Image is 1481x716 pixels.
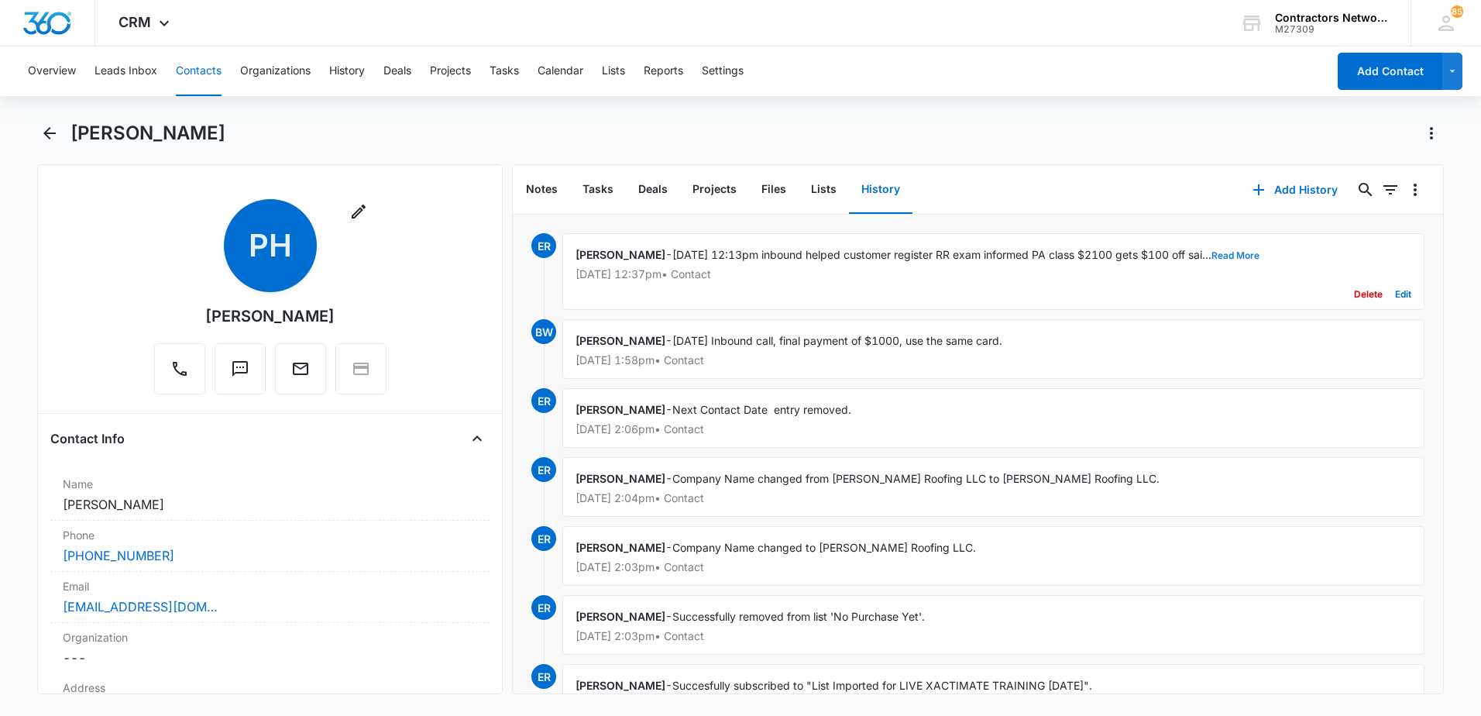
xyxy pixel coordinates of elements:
[1451,5,1463,18] div: notifications count
[154,367,205,380] a: Call
[154,343,205,394] button: Call
[329,46,365,96] button: History
[531,233,556,258] span: ER
[1353,177,1378,202] button: Search...
[1378,177,1403,202] button: Filters
[63,495,477,514] dd: [PERSON_NAME]
[50,429,125,448] h4: Contact Info
[849,166,912,214] button: History
[562,526,1424,586] div: -
[50,572,490,623] div: Email[EMAIL_ADDRESS][DOMAIN_NAME]
[576,269,1411,280] p: [DATE] 12:37pm • Contact
[50,470,490,521] div: Name[PERSON_NAME]
[1211,251,1259,260] button: Read More
[383,46,411,96] button: Deals
[538,46,583,96] button: Calendar
[119,14,151,30] span: CRM
[576,679,665,692] span: [PERSON_NAME]
[672,541,976,554] span: Company Name changed to [PERSON_NAME] Roofing LLC.
[576,472,665,485] span: [PERSON_NAME]
[576,631,1411,642] p: [DATE] 2:03pm • Contact
[702,46,744,96] button: Settings
[430,46,471,96] button: Projects
[672,679,1092,692] span: Succesfully subscribed to "List Imported for LIVE XACTIMATE TRAINING [DATE]".
[576,355,1411,366] p: [DATE] 1:58pm • Contact
[644,46,683,96] button: Reports
[224,199,317,292] span: PH
[531,664,556,689] span: ER
[63,680,477,696] label: Address
[1403,177,1428,202] button: Overflow Menu
[63,546,174,565] a: [PHONE_NUMBER]
[576,424,1411,435] p: [DATE] 2:06pm • Contact
[1354,280,1383,309] button: Delete
[275,343,326,394] button: Email
[37,121,61,146] button: Back
[63,597,218,616] a: [EMAIL_ADDRESS][DOMAIN_NAME]
[562,457,1424,517] div: -
[602,46,625,96] button: Lists
[576,403,665,416] span: [PERSON_NAME]
[63,527,477,543] label: Phone
[514,166,570,214] button: Notes
[94,46,157,96] button: Leads Inbox
[576,493,1411,504] p: [DATE] 2:04pm • Contact
[576,541,665,554] span: [PERSON_NAME]
[215,343,266,394] button: Text
[672,472,1160,485] span: Company Name changed from [PERSON_NAME] Roofing LLC to [PERSON_NAME] Roofing LLC.
[205,305,335,328] div: [PERSON_NAME]
[465,426,490,451] button: Close
[1451,5,1463,18] span: 85
[576,248,665,261] span: [PERSON_NAME]
[749,166,799,214] button: Files
[531,319,556,344] span: BW
[570,166,626,214] button: Tasks
[672,334,1002,347] span: [DATE] Inbound call, final payment of $1000, use the same card.
[1237,171,1353,208] button: Add History
[672,403,851,416] span: Next Contact Date entry removed.
[576,334,665,347] span: [PERSON_NAME]
[576,610,665,623] span: [PERSON_NAME]
[799,166,849,214] button: Lists
[275,367,326,380] a: Email
[1338,53,1442,90] button: Add Contact
[63,578,477,594] label: Email
[63,476,477,492] label: Name
[50,521,490,572] div: Phone[PHONE_NUMBER]
[1395,280,1411,309] button: Edit
[531,595,556,620] span: ER
[1275,24,1388,35] div: account id
[562,233,1424,310] div: -
[176,46,222,96] button: Contacts
[562,595,1424,655] div: -
[215,367,266,380] a: Text
[562,319,1424,379] div: -
[672,248,1259,261] span: [DATE] 12:13pm inbound helped customer register RR exam informed PA class $2100 gets $100 off sai...
[63,649,477,667] dd: ---
[1275,12,1388,24] div: account name
[626,166,680,214] button: Deals
[531,388,556,413] span: ER
[672,610,925,623] span: Successfully removed from list 'No Purchase Yet'.
[531,526,556,551] span: ER
[63,629,477,645] label: Organization
[490,46,519,96] button: Tasks
[50,623,490,673] div: Organization---
[240,46,311,96] button: Organizations
[562,388,1424,448] div: -
[1419,121,1444,146] button: Actions
[531,457,556,482] span: ER
[70,122,225,145] h1: [PERSON_NAME]
[680,166,749,214] button: Projects
[28,46,76,96] button: Overview
[576,562,1411,573] p: [DATE] 2:03pm • Contact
